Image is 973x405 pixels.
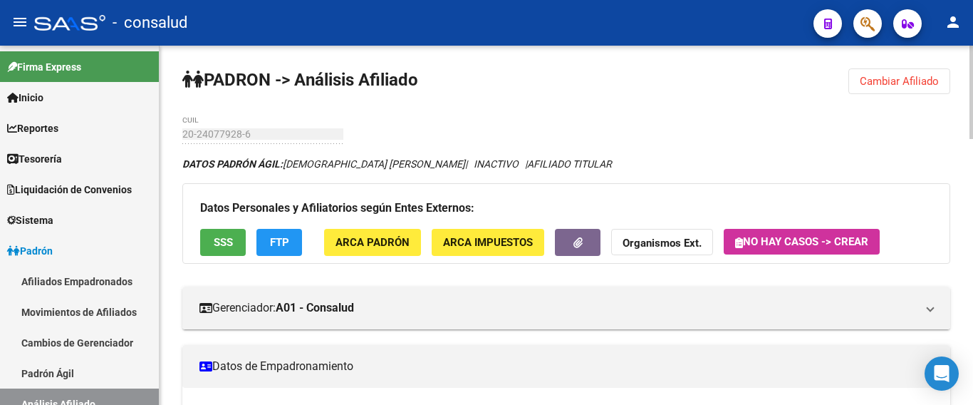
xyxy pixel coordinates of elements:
[860,75,939,88] span: Cambiar Afiliado
[276,300,354,316] strong: A01 - Consalud
[182,287,950,329] mat-expansion-panel-header: Gerenciador:A01 - Consalud
[182,158,283,170] strong: DATOS PADRÓN ÁGIL:
[200,229,246,255] button: SSS
[611,229,713,255] button: Organismos Ext.
[7,121,58,136] span: Reportes
[324,229,421,255] button: ARCA Padrón
[199,359,916,374] mat-panel-title: Datos de Empadronamiento
[214,237,233,250] span: SSS
[925,357,959,391] div: Open Intercom Messenger
[7,212,53,228] span: Sistema
[623,237,702,250] strong: Organismos Ext.
[432,229,544,255] button: ARCA Impuestos
[11,14,28,31] mat-icon: menu
[256,229,302,255] button: FTP
[527,158,612,170] span: AFILIADO TITULAR
[182,345,950,388] mat-expansion-panel-header: Datos de Empadronamiento
[270,237,289,250] span: FTP
[945,14,962,31] mat-icon: person
[7,90,43,106] span: Inicio
[443,237,533,250] span: ARCA Impuestos
[182,158,612,170] i: | INACTIVO |
[182,158,465,170] span: [DEMOGRAPHIC_DATA] [PERSON_NAME]
[724,229,880,255] button: No hay casos -> Crear
[7,182,132,198] span: Liquidación de Convenios
[335,237,410,250] span: ARCA Padrón
[182,70,418,90] strong: PADRON -> Análisis Afiliado
[200,198,932,218] h3: Datos Personales y Afiliatorios según Entes Externos:
[735,235,868,248] span: No hay casos -> Crear
[199,300,916,316] mat-panel-title: Gerenciador:
[848,68,950,94] button: Cambiar Afiliado
[7,59,81,75] span: Firma Express
[7,243,53,259] span: Padrón
[113,7,187,39] span: - consalud
[7,151,62,167] span: Tesorería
